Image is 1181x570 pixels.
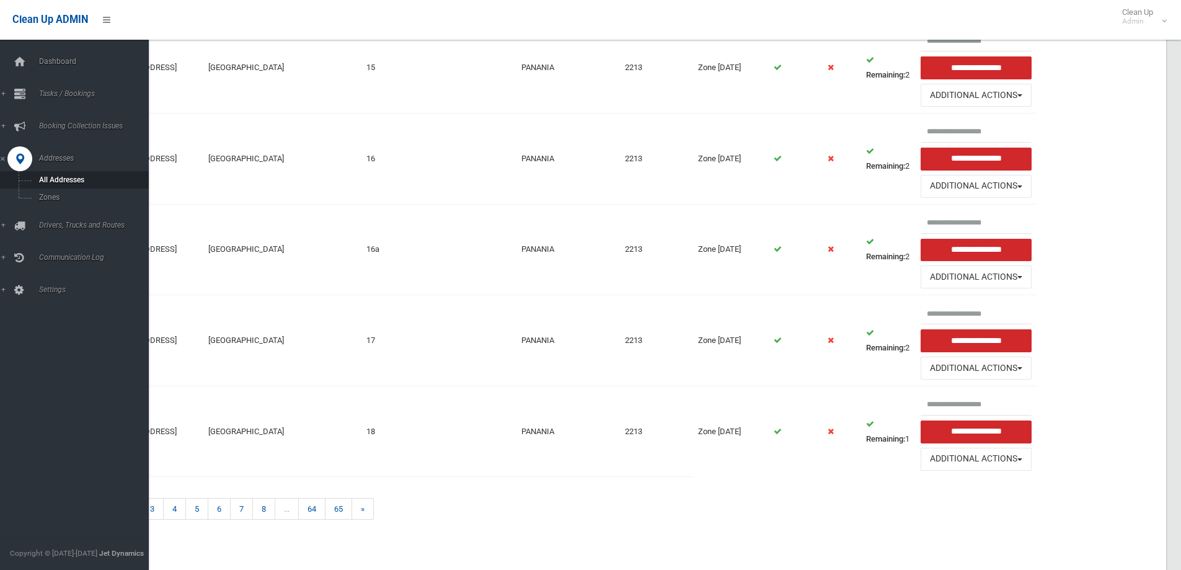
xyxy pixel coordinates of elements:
[620,295,693,386] td: 2213
[693,295,769,386] td: Zone [DATE]
[693,386,769,476] td: Zone [DATE]
[203,386,361,476] td: [GEOGRAPHIC_DATA]
[861,22,916,114] td: 2
[35,57,158,66] span: Dashboard
[203,22,361,114] td: [GEOGRAPHIC_DATA]
[298,498,325,520] a: 64
[141,498,164,520] a: 3
[866,343,905,352] strong: Remaining:
[1122,17,1153,26] small: Admin
[352,498,374,520] a: »
[35,89,158,98] span: Tasks / Bookings
[35,154,158,163] span: Addresses
[35,285,158,294] span: Settings
[693,113,769,204] td: Zone [DATE]
[208,498,231,520] a: 6
[921,84,1032,107] button: Additional Actions
[866,161,905,171] strong: Remaining:
[693,204,769,295] td: Zone [DATE]
[516,204,620,295] td: PANANIA
[252,498,275,520] a: 8
[163,498,186,520] a: 4
[275,498,299,520] span: ...
[516,113,620,204] td: PANANIA
[361,22,425,114] td: 15
[361,204,425,295] td: 16a
[921,265,1032,288] button: Additional Actions
[921,448,1032,471] button: Additional Actions
[35,122,158,130] span: Booking Collection Issues
[921,357,1032,380] button: Additional Actions
[361,113,425,204] td: 16
[185,498,208,520] a: 5
[35,176,148,184] span: All Addresses
[866,434,905,443] strong: Remaining:
[620,22,693,114] td: 2213
[861,295,916,386] td: 2
[516,295,620,386] td: PANANIA
[203,204,361,295] td: [GEOGRAPHIC_DATA]
[325,498,352,520] a: 65
[620,204,693,295] td: 2213
[921,175,1032,198] button: Additional Actions
[361,295,425,386] td: 17
[516,386,620,476] td: PANANIA
[866,252,905,261] strong: Remaining:
[861,386,916,476] td: 1
[203,113,361,204] td: [GEOGRAPHIC_DATA]
[620,113,693,204] td: 2213
[99,549,144,558] strong: Jet Dynamics
[861,113,916,204] td: 2
[866,70,905,79] strong: Remaining:
[1116,7,1166,26] span: Clean Up
[35,193,148,202] span: Zones
[693,22,769,114] td: Zone [DATE]
[35,253,158,262] span: Communication Log
[203,295,361,386] td: [GEOGRAPHIC_DATA]
[10,549,97,558] span: Copyright © [DATE]-[DATE]
[361,386,425,476] td: 18
[12,14,88,25] span: Clean Up ADMIN
[620,386,693,476] td: 2213
[861,204,916,295] td: 2
[516,22,620,114] td: PANANIA
[230,498,253,520] a: 7
[35,221,158,229] span: Drivers, Trucks and Routes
